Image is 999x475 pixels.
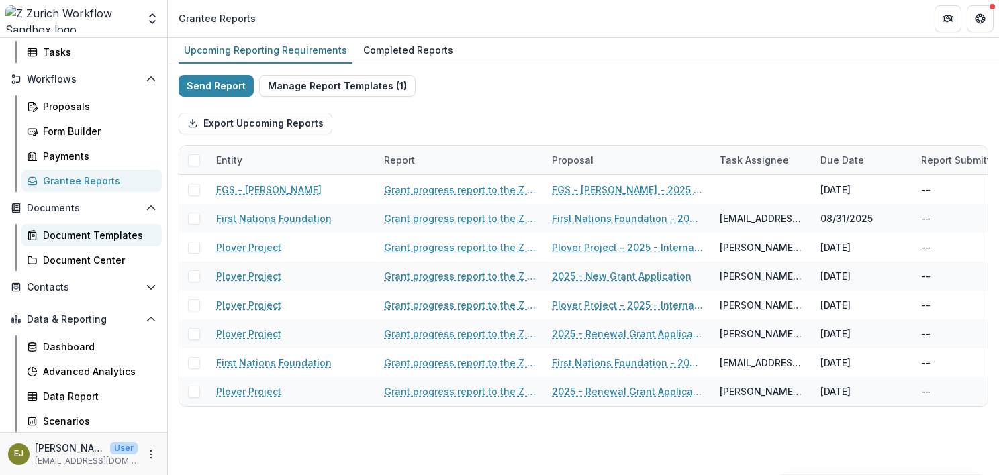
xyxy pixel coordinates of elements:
span: Documents [27,203,140,214]
div: -- [921,356,931,370]
p: [PERSON_NAME] [35,441,105,455]
button: Manage Report Templates (1) [259,75,416,97]
div: Completed Reports [358,40,459,60]
a: Payments [21,145,162,167]
div: [DATE] [812,319,913,348]
a: Plover Project [216,269,281,283]
div: Data Report [43,389,151,403]
button: Send Report [179,75,254,97]
a: Dashboard [21,335,162,358]
div: Report [376,146,544,174]
button: Export Upcoming Reports [179,113,332,134]
a: Document Center [21,249,162,271]
div: [PERSON_NAME]-BU [720,384,804,399]
div: Report [376,153,423,167]
div: [DATE] [812,262,913,291]
button: Open entity switcher [143,5,162,32]
div: Payments [43,149,151,163]
div: Entity [208,153,250,167]
a: Grant progress report to the Z Zurich Foundation [384,384,536,399]
div: Task Assignee [712,146,812,174]
a: Plover Project - 2025 - Internal Research Form [552,240,704,254]
div: [DATE] [812,348,913,377]
a: FGS - [PERSON_NAME] [216,182,322,197]
div: 08/31/2025 [812,204,913,233]
a: Upcoming Reporting Requirements [179,38,352,64]
div: Advanced Analytics [43,364,151,378]
a: Plover Project [216,298,281,312]
div: Proposal [544,146,712,174]
a: Completed Reports [358,38,459,64]
a: 2025 - Renewal Grant Application [552,327,704,341]
div: Proposal [544,153,602,167]
a: Grant progress report to the Z Zurich Foundation [384,182,536,197]
div: Dashboard [43,339,151,354]
div: -- [921,211,931,225]
a: Plover Project - 2025 - Internal Research Form [552,298,704,312]
div: Form Builder [43,124,151,138]
div: [DATE] [812,291,913,319]
button: More [143,446,159,462]
div: -- [921,384,931,399]
div: -- [921,182,931,197]
div: [DATE] [812,377,913,406]
div: -- [921,269,931,283]
a: Grant progress report to the Z Zurich Foundation [384,298,536,312]
div: Document Center [43,253,151,267]
a: Proposals [21,95,162,117]
a: Plover Project [216,327,281,341]
div: Upcoming Reporting Requirements [179,40,352,60]
div: Tasks [43,45,151,59]
div: Due Date [812,146,913,174]
a: First Nations Foundation [216,356,332,370]
a: Grant progress report to the Z Zurich Foundation [384,269,536,283]
div: Task Assignee [712,153,797,167]
nav: breadcrumb [173,9,261,28]
a: Grant progress report to the Z Zurich Foundation [384,240,536,254]
div: Entity [208,146,376,174]
div: Scenarios [43,414,151,428]
button: Open Data & Reporting [5,309,162,330]
span: Contacts [27,282,140,293]
div: [PERSON_NAME]-BU [720,269,804,283]
a: Plover Project [216,240,281,254]
div: [DATE] [812,175,913,204]
a: Plover Project [216,384,281,399]
a: Grantee Reports [21,170,162,192]
a: First Nations Foundation - 2025 - Internal Research Form [552,211,704,225]
a: Form Builder [21,120,162,142]
div: Due Date [812,153,872,167]
div: Grantee Reports [43,174,151,188]
button: Get Help [967,5,994,32]
p: [EMAIL_ADDRESS][DOMAIN_NAME] [35,455,138,467]
a: Scenarios [21,410,162,432]
a: 2025 - New Grant Application [552,269,692,283]
div: -- [921,327,931,341]
img: Z Zurich Workflow Sandbox logo [5,5,138,32]
div: -- [921,240,931,254]
button: Open Workflows [5,68,162,90]
a: Data Report [21,385,162,407]
div: [PERSON_NAME]-BU [720,327,804,341]
a: Document Templates [21,224,162,246]
button: Partners [935,5,961,32]
button: Open Documents [5,197,162,219]
div: Document Templates [43,228,151,242]
div: [PERSON_NAME]-BU [720,240,804,254]
button: Open Contacts [5,276,162,298]
div: [EMAIL_ADDRESS][DOMAIN_NAME] <[EMAIL_ADDRESS][DOMAIN_NAME]> [720,356,804,370]
div: Emelie Jutblad [14,450,23,458]
a: 2025 - Renewal Grant Application [552,384,704,399]
a: Grant progress report to the Z Zurich Foundation [384,327,536,341]
a: FGS - [PERSON_NAME] - 2025 - New Grant Application [552,182,704,197]
span: Workflows [27,74,140,85]
a: Grant progress report to the Z Zurich Foundation_ [384,211,536,225]
a: Tasks [21,41,162,63]
a: Advanced Analytics [21,360,162,382]
div: [DATE] [812,233,913,262]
